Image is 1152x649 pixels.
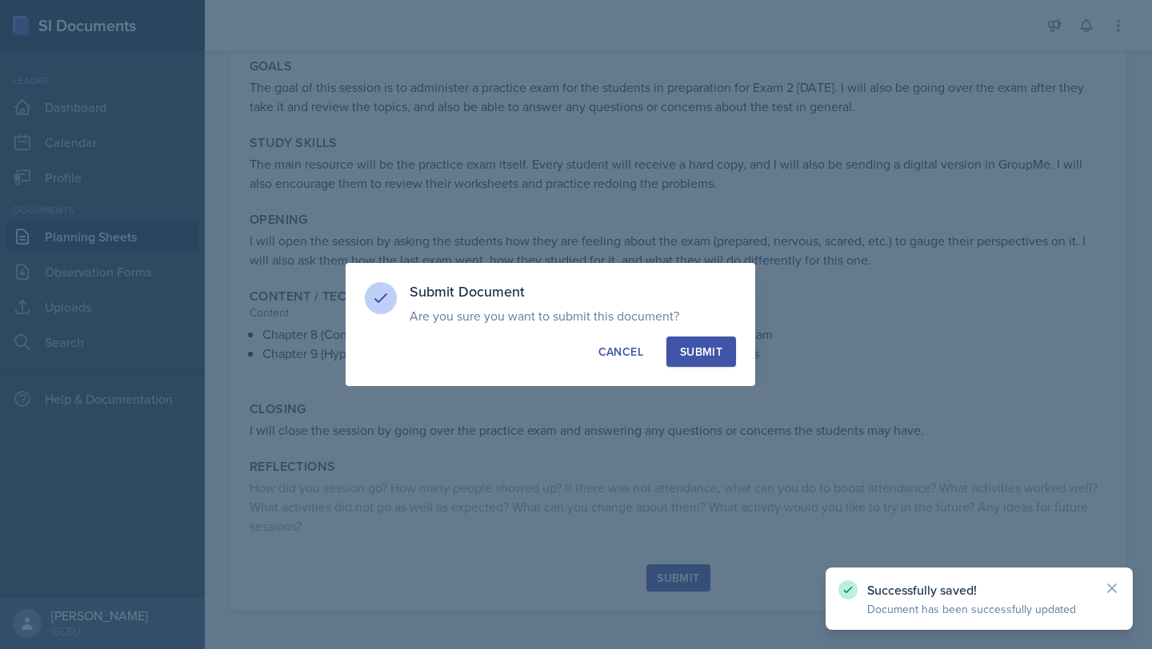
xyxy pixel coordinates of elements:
p: Are you sure you want to submit this document? [410,308,736,324]
button: Submit [666,336,736,367]
div: Submit [680,344,722,360]
p: Document has been successfully updated [867,601,1091,617]
h3: Submit Document [410,282,736,301]
p: Successfully saved! [867,582,1091,598]
div: Cancel [598,344,643,360]
button: Cancel [585,336,657,367]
